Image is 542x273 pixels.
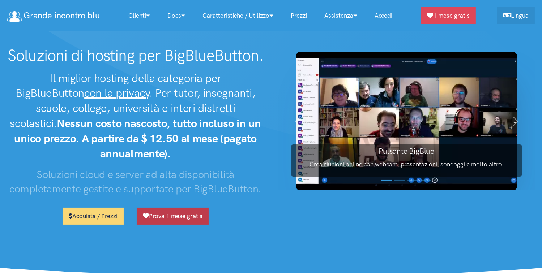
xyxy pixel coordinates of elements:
h3: Soluzioni cloud e server ad alta disponibilità completamente gestite e supportate per BigBlueButton. [7,167,264,196]
a: Lingua [497,7,535,24]
u: con la privacy [84,86,149,100]
img: Schermata del pulsante BigBlue [296,52,517,190]
a: Acquista / Prezzi [63,208,124,225]
a: Prezzi [282,8,316,23]
h3: Pulsante BigBlue [291,146,522,156]
a: Prova 1 mese gratis [137,208,209,225]
img: logo [7,11,22,22]
a: Caratteristiche / Utilizzo [194,8,282,23]
strong: Nessun costo nascosto, tutto incluso in un unico prezzo. A partire da $ 12.50 al mese (pagato ann... [14,117,261,160]
p: Crea riunioni online con webcam, presentazioni, sondaggi e molto altro! [291,160,522,169]
a: Accedi [366,8,401,23]
a: Grande incontro blu [7,8,100,23]
h2: Il miglior hosting della categoria per BigBlueButton . Per tutor, insegnanti, scuole, college, un... [7,71,264,161]
a: Assistenza [316,8,366,23]
a: 1 mese gratis [421,7,476,24]
a: Clienti [120,8,159,23]
h1: Soluzioni di hosting per BigBlueButton. [7,46,264,65]
a: Docs [159,8,194,23]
